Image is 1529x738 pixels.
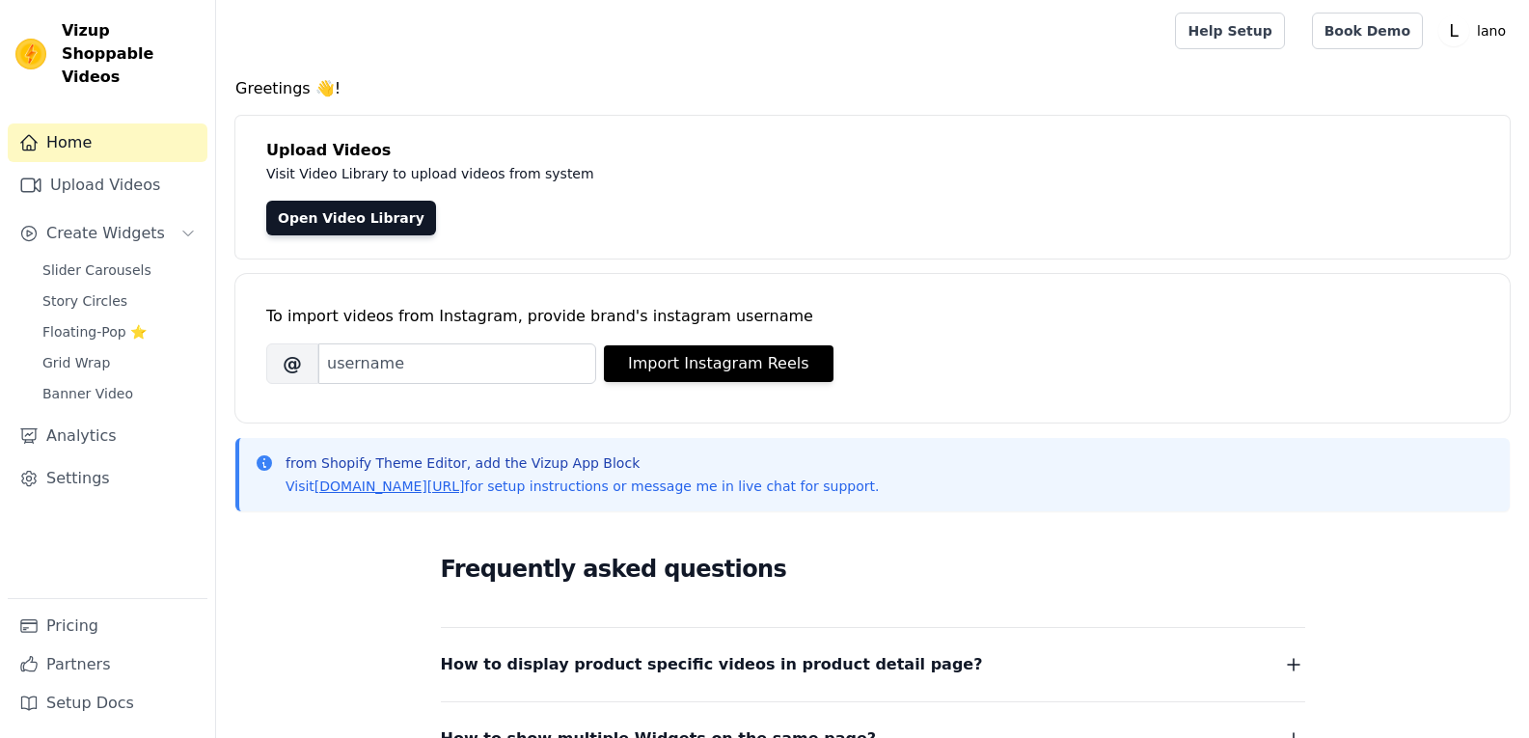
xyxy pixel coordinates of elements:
[441,550,1305,588] h2: Frequently asked questions
[62,19,200,89] span: Vizup Shoppable Videos
[8,459,207,498] a: Settings
[46,222,165,245] span: Create Widgets
[235,77,1510,100] h4: Greetings 👋!
[266,305,1479,328] div: To import videos from Instagram, provide brand's instagram username
[15,39,46,69] img: Vizup
[8,123,207,162] a: Home
[1469,14,1514,48] p: lano
[266,162,1131,185] p: Visit Video Library to upload videos from system
[8,645,207,684] a: Partners
[8,166,207,205] a: Upload Videos
[8,417,207,455] a: Analytics
[318,343,596,384] input: username
[42,353,110,372] span: Grid Wrap
[286,477,879,496] p: Visit for setup instructions or message me in live chat for support.
[266,343,318,384] span: @
[42,260,151,280] span: Slider Carousels
[42,322,147,342] span: Floating-Pop ⭐
[1175,13,1284,49] a: Help Setup
[8,684,207,723] a: Setup Docs
[266,139,1479,162] h4: Upload Videos
[286,453,879,473] p: from Shopify Theme Editor, add the Vizup App Block
[1438,14,1514,48] button: L lano
[1449,21,1459,41] text: L
[441,651,983,678] span: How to display product specific videos in product detail page?
[42,384,133,403] span: Banner Video
[1312,13,1423,49] a: Book Demo
[31,257,207,284] a: Slider Carousels
[31,287,207,314] a: Story Circles
[266,201,436,235] a: Open Video Library
[31,318,207,345] a: Floating-Pop ⭐
[314,478,465,494] a: [DOMAIN_NAME][URL]
[604,345,833,382] button: Import Instagram Reels
[8,214,207,253] button: Create Widgets
[31,380,207,407] a: Banner Video
[42,291,127,311] span: Story Circles
[31,349,207,376] a: Grid Wrap
[441,651,1305,678] button: How to display product specific videos in product detail page?
[8,607,207,645] a: Pricing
